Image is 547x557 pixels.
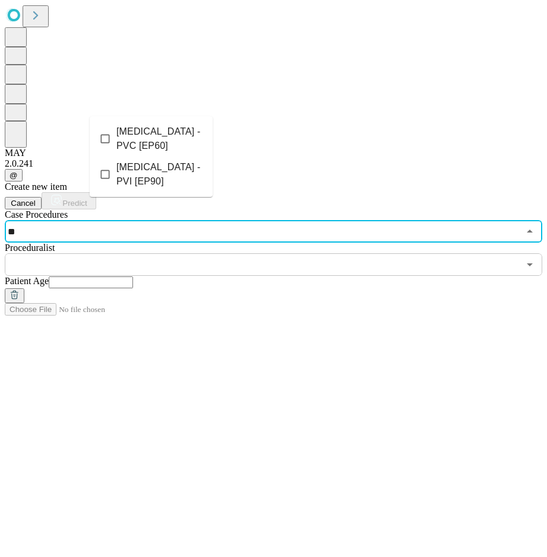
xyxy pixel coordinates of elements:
[5,276,49,286] span: Patient Age
[116,125,203,153] span: [MEDICAL_DATA] - PVC [EP60]
[116,160,203,189] span: [MEDICAL_DATA] - PVI [EP90]
[5,158,542,169] div: 2.0.241
[521,223,538,240] button: Close
[5,148,542,158] div: MAY
[62,199,87,208] span: Predict
[5,209,68,219] span: Scheduled Procedure
[5,197,42,209] button: Cancel
[11,199,36,208] span: Cancel
[10,171,18,180] span: @
[5,243,55,253] span: Proceduralist
[5,182,67,192] span: Create new item
[521,256,538,273] button: Open
[5,169,23,182] button: @
[42,192,96,209] button: Predict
